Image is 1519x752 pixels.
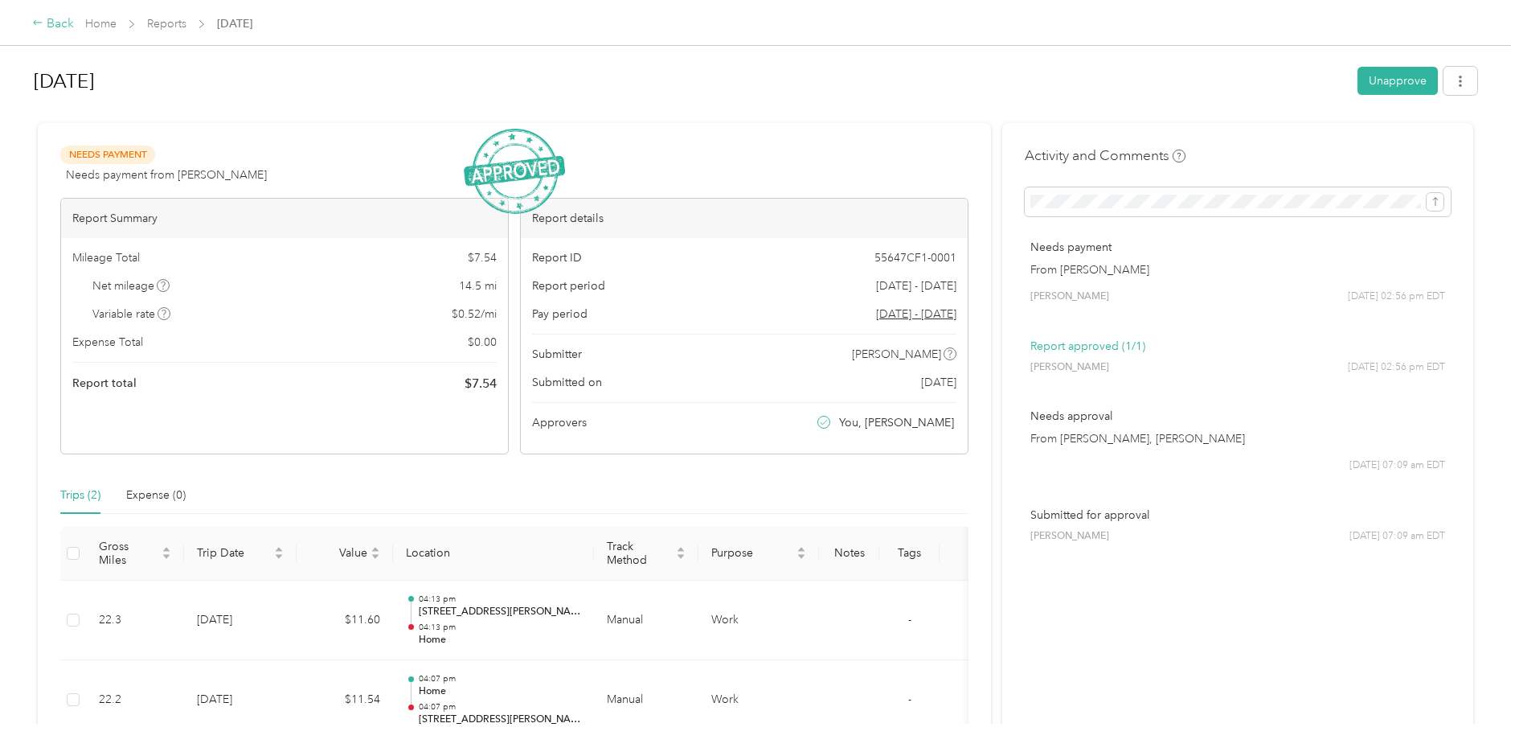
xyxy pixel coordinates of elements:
[874,249,956,266] span: 55647CF1-0001
[532,414,587,431] span: Approvers
[419,633,581,647] p: Home
[419,605,581,619] p: [STREET_ADDRESS][PERSON_NAME]
[393,527,594,581] th: Location
[698,581,819,661] td: Work
[92,306,171,323] span: Variable rate
[698,527,819,581] th: Purpose
[274,544,284,554] span: caret-up
[876,277,956,294] span: [DATE] - [DATE]
[162,544,171,554] span: caret-up
[162,552,171,561] span: caret-down
[465,374,497,393] span: $ 7.54
[297,581,393,661] td: $11.60
[419,622,581,633] p: 04:13 pm
[1429,662,1519,752] iframe: Everlance-gr Chat Button Frame
[147,17,186,31] a: Reports
[371,552,380,561] span: caret-down
[594,581,698,661] td: Manual
[1030,239,1445,256] p: Needs payment
[419,684,581,699] p: Home
[594,527,698,581] th: Track Method
[1030,430,1445,447] p: From [PERSON_NAME], [PERSON_NAME]
[1349,458,1445,473] span: [DATE] 07:09 am EDT
[297,527,393,581] th: Value
[66,166,267,183] span: Needs payment from [PERSON_NAME]
[86,660,184,741] td: 22.2
[796,552,806,561] span: caret-down
[1349,529,1445,544] span: [DATE] 07:09 am EDT
[1348,290,1445,304] span: [DATE] 02:56 pm EDT
[459,277,497,294] span: 14.5 mi
[532,374,602,391] span: Submitted on
[607,540,673,567] span: Track Method
[1348,360,1445,375] span: [DATE] 02:56 pm EDT
[60,146,155,164] span: Needs Payment
[698,660,819,741] td: Work
[419,713,581,727] p: [STREET_ADDRESS][PERSON_NAME]
[184,581,297,661] td: [DATE]
[419,701,581,713] p: 04:07 pm
[86,527,184,581] th: Gross Miles
[126,487,186,504] div: Expense (0)
[1030,360,1109,375] span: [PERSON_NAME]
[1030,529,1109,544] span: [PERSON_NAME]
[85,17,117,31] a: Home
[61,199,508,238] div: Report Summary
[1030,261,1445,278] p: From [PERSON_NAME]
[217,15,252,32] span: [DATE]
[464,129,565,215] img: ApprovedStamp
[32,14,74,34] div: Back
[99,540,158,567] span: Gross Miles
[852,346,941,363] span: [PERSON_NAME]
[419,594,581,605] p: 04:13 pm
[184,660,297,741] td: [DATE]
[521,199,968,238] div: Report details
[594,660,698,741] td: Manual
[839,414,954,431] span: You, [PERSON_NAME]
[676,544,686,554] span: caret-up
[184,527,297,581] th: Trip Date
[309,546,367,560] span: Value
[34,62,1346,101] h1: Sep 2025
[1030,290,1109,304] span: [PERSON_NAME]
[676,552,686,561] span: caret-down
[1025,146,1185,166] h4: Activity and Comments
[879,527,940,581] th: Tags
[72,375,137,392] span: Report total
[796,544,806,554] span: caret-up
[532,277,605,294] span: Report period
[197,546,271,560] span: Trip Date
[371,544,380,554] span: caret-up
[1030,507,1445,524] p: Submitted for approval
[468,334,497,351] span: $ 0.00
[532,249,582,266] span: Report ID
[908,692,911,706] span: -
[711,546,793,560] span: Purpose
[1030,338,1445,355] p: Report approved (1/1)
[1030,408,1445,425] p: Needs approval
[908,613,911,627] span: -
[274,552,284,561] span: caret-down
[86,581,184,661] td: 22.3
[1357,67,1438,95] button: Unapprove
[532,306,588,323] span: Pay period
[92,277,170,294] span: Net mileage
[468,249,497,266] span: $ 7.54
[60,487,100,504] div: Trips (2)
[532,346,582,363] span: Submitter
[876,306,956,323] span: Go to pay period
[72,249,140,266] span: Mileage Total
[72,334,143,351] span: Expense Total
[819,527,879,581] th: Notes
[297,660,393,741] td: $11.54
[419,673,581,684] p: 04:07 pm
[921,374,956,391] span: [DATE]
[452,306,497,323] span: $ 0.52 / mi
